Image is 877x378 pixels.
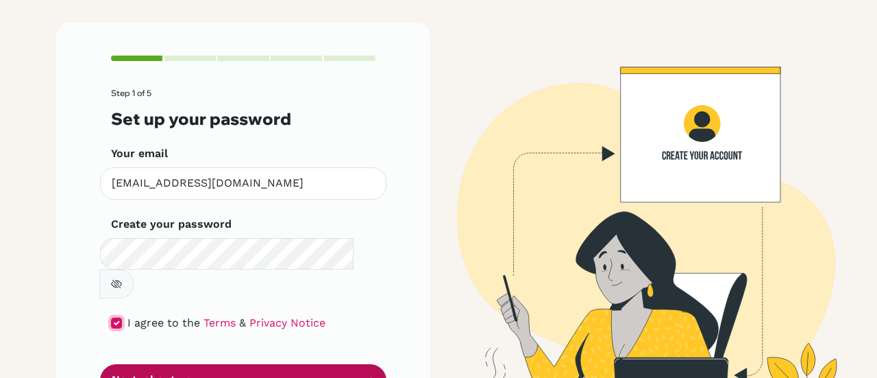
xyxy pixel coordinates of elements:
[203,316,236,329] a: Terms
[111,216,232,233] label: Create your password
[249,316,325,329] a: Privacy Notice
[100,167,386,200] input: Insert your email*
[239,316,246,329] span: &
[127,316,200,329] span: I agree to the
[111,145,168,162] label: Your email
[111,109,375,129] h3: Set up your password
[111,88,151,98] span: Step 1 of 5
